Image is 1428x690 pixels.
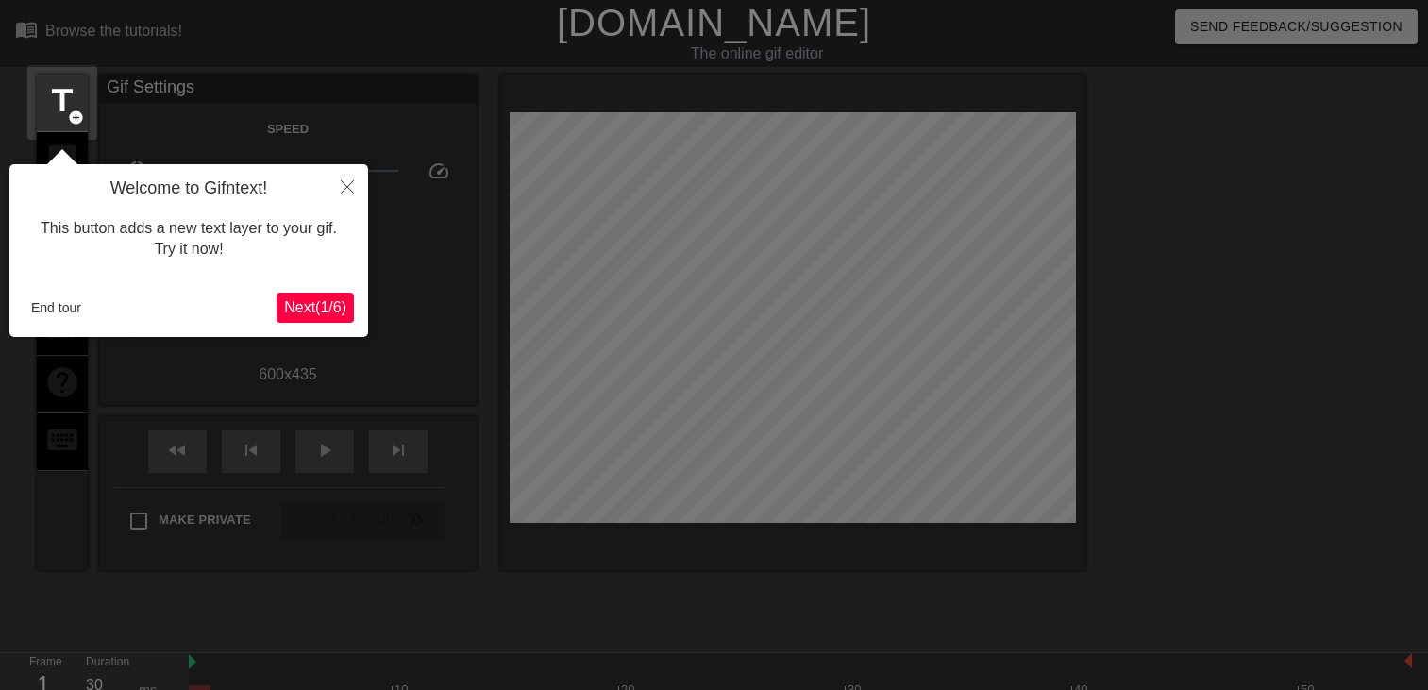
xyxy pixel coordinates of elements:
button: Close [327,164,368,208]
h4: Welcome to Gifntext! [24,178,354,199]
span: Next ( 1 / 6 ) [284,299,346,315]
div: This button adds a new text layer to your gif. Try it now! [24,199,354,279]
button: End tour [24,294,89,322]
button: Next [277,293,354,323]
